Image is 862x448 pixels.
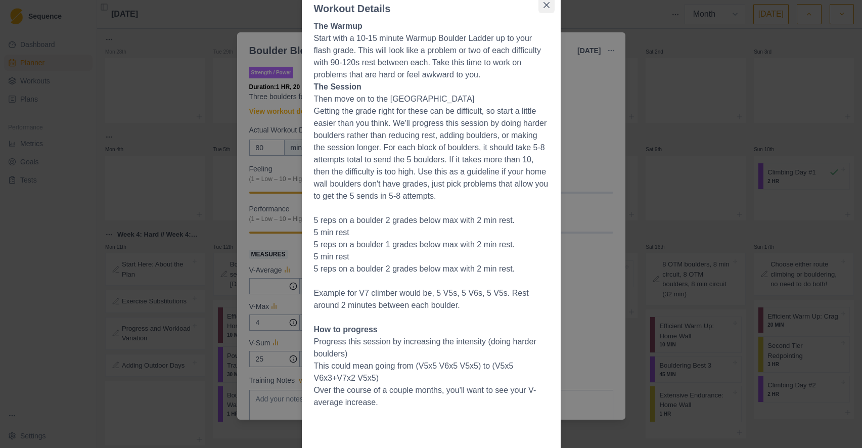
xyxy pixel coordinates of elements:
[314,22,362,30] strong: The Warmup
[314,263,549,275] li: 5 reps on a boulder 2 grades below max with 2 min rest.
[314,82,361,91] strong: The Session
[314,227,549,239] li: 5 min rest
[314,251,549,263] li: 5 min rest
[314,336,549,360] p: Progress this session by increasing the intensity (doing harder boulders)
[314,32,549,81] p: Start with a 10-15 minute Warmup Boulder Ladder up to your flash grade. This will look like a pro...
[314,287,549,311] p: Example for V7 climber would be, 5 V5s, 5 V6s, 5 V5s. Rest around 2 minutes between each boulder.
[314,93,549,105] p: Then move on to the [GEOGRAPHIC_DATA]
[314,105,549,202] p: Getting the grade right for these can be difficult, so start a little easier than you think. We'l...
[314,360,549,384] p: This could mean going from (V5x5 V6x5 V5x5) to (V5x5 V6x3+V7x2 V5x5)
[314,325,378,334] strong: How to progress
[314,214,549,227] li: 5 reps on a boulder 2 grades below max with 2 min rest.
[314,239,549,251] li: 5 reps on a boulder 1 grades below max with 2 min rest.
[314,384,549,409] p: Over the course of a couple months, you'll want to see your V-average increase.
